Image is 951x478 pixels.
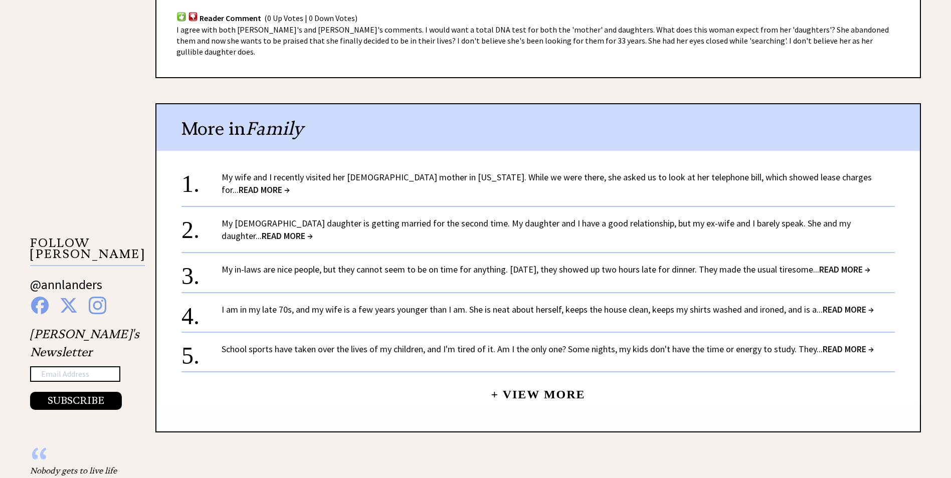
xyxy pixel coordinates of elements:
a: + View More [491,379,585,401]
a: I am in my late 70s, and my wife is a few years younger than I am. She is neat about herself, kee... [222,304,874,315]
img: instagram%20blue.png [89,297,106,314]
img: facebook%20blue.png [31,297,49,314]
a: My wife and I recently visited her [DEMOGRAPHIC_DATA] mother in [US_STATE]. While we were there, ... [222,171,872,195]
a: @annlanders [30,276,102,303]
img: votup.png [176,12,186,21]
input: Email Address [30,366,120,382]
img: x%20blue.png [60,297,78,314]
span: READ MORE → [239,184,290,195]
img: votdown.png [188,12,198,21]
div: 5. [181,343,222,361]
a: School sports have taken over the lives of my children, and I'm tired of it. Am I the only one? S... [222,343,874,355]
div: 4. [181,303,222,322]
span: Family [246,117,303,140]
div: [PERSON_NAME]'s Newsletter [30,325,139,410]
div: 2. [181,217,222,235]
span: READ MORE → [262,230,313,242]
p: FOLLOW [PERSON_NAME] [30,237,145,266]
div: 1. [181,171,222,189]
button: SUBSCRIBE [30,392,122,410]
a: My [DEMOGRAPHIC_DATA] daughter is getting married for the second time. My daughter and I have a g... [222,217,851,242]
div: 3. [181,263,222,282]
a: My in-laws are nice people, but they cannot seem to be on time for anything. [DATE], they showed ... [222,264,870,275]
span: (0 Up Votes | 0 Down Votes) [264,14,357,24]
div: More in [156,104,920,151]
span: READ MORE → [823,304,874,315]
span: READ MORE → [823,343,874,355]
span: Reader Comment [200,14,261,24]
span: I agree with both [PERSON_NAME]'s and [PERSON_NAME]'s comments. I would want a total DNA test for... [176,25,889,57]
span: READ MORE → [819,264,870,275]
div: “ [30,455,130,465]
